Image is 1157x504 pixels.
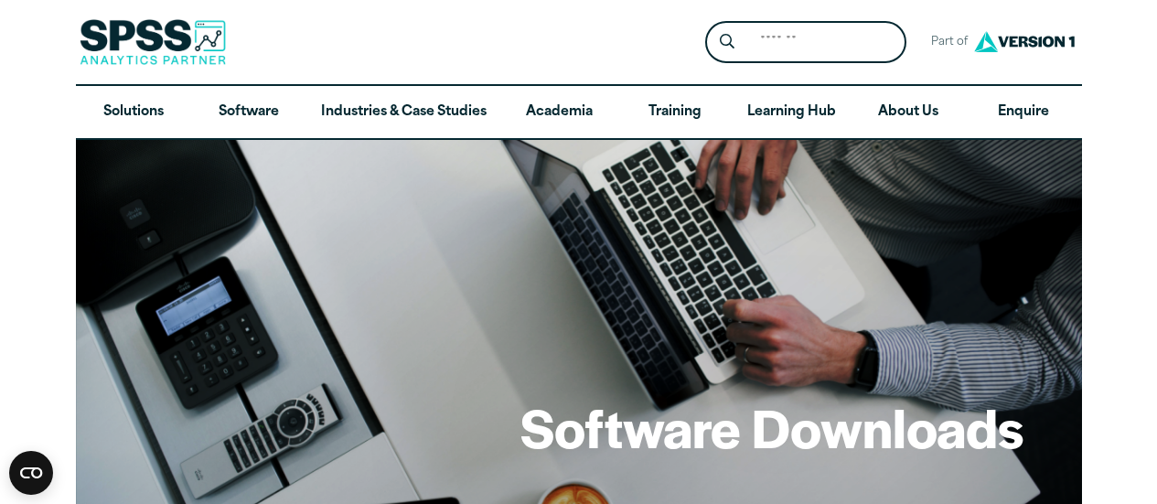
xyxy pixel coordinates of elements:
img: SPSS Analytics Partner [80,19,226,65]
a: Enquire [966,86,1081,139]
a: About Us [851,86,966,139]
a: Academia [501,86,616,139]
svg: Search magnifying glass icon [720,34,734,49]
button: Search magnifying glass icon [710,26,744,59]
button: Open CMP widget [9,451,53,495]
img: Version1 Logo [970,25,1079,59]
a: Industries & Case Studies [306,86,501,139]
h1: Software Downloads [520,391,1023,463]
form: Site Header Search Form [705,21,906,64]
nav: Desktop version of site main menu [76,86,1082,139]
span: Part of [921,29,970,56]
a: Learning Hub [733,86,851,139]
a: Software [191,86,306,139]
a: Solutions [76,86,191,139]
a: Training [616,86,732,139]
